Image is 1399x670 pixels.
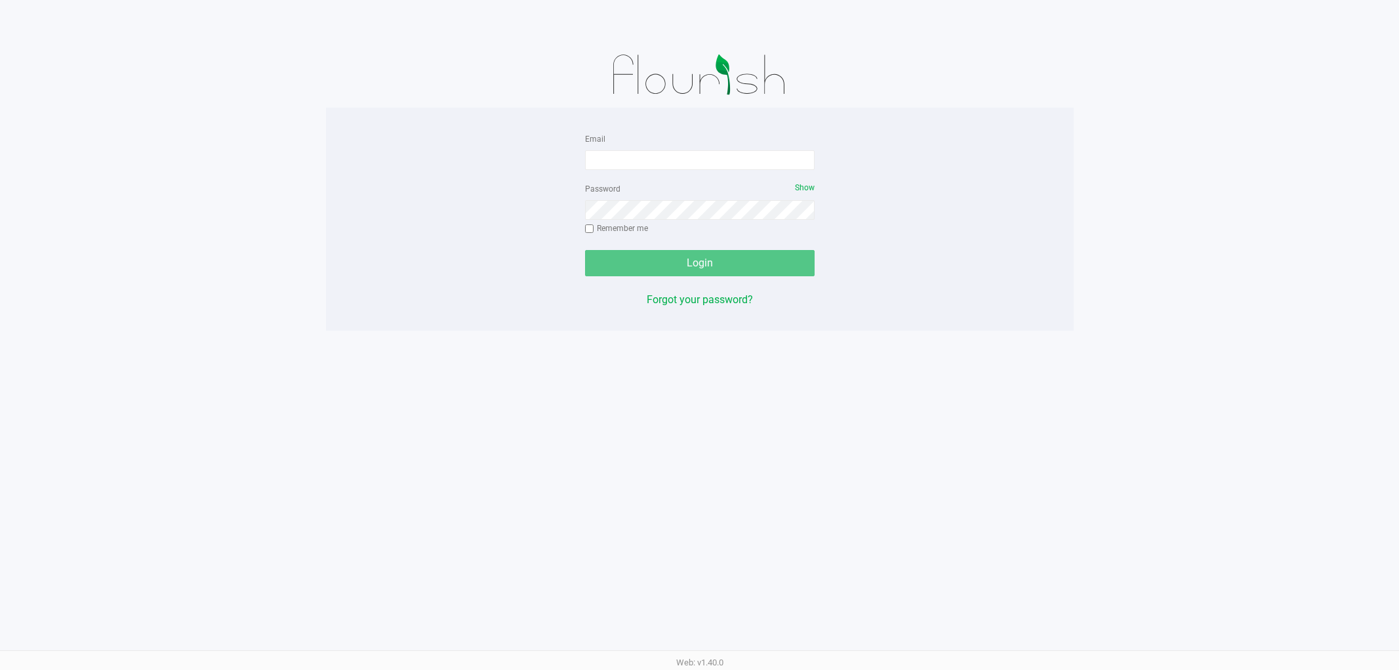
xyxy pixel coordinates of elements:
label: Password [585,183,620,195]
span: Show [795,183,815,192]
span: Web: v1.40.0 [676,658,723,667]
label: Remember me [585,222,648,234]
button: Forgot your password? [647,292,753,308]
input: Remember me [585,224,594,234]
label: Email [585,133,605,145]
